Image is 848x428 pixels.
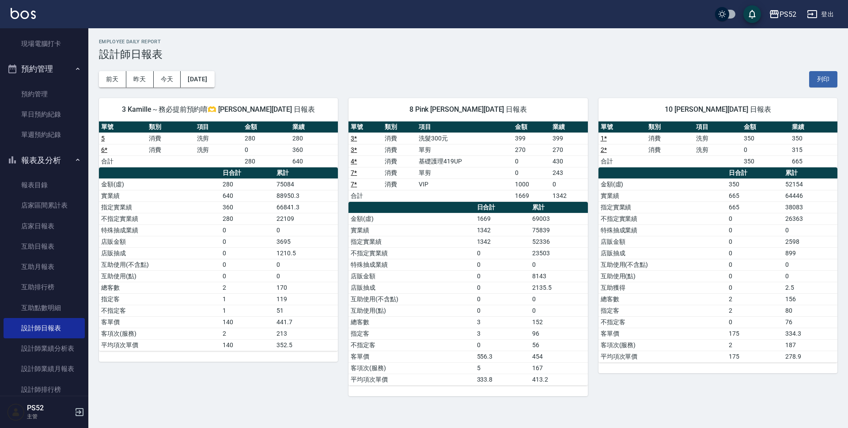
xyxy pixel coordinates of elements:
td: 1669 [475,213,530,224]
th: 金額 [513,121,550,133]
td: 156 [783,293,837,305]
td: 指定客 [348,328,474,339]
td: 0 [783,270,837,282]
td: 1342 [550,190,588,201]
td: 167 [530,362,587,374]
td: 店販抽成 [598,247,727,259]
td: 0 [475,270,530,282]
td: 指定實業績 [348,236,474,247]
td: 0 [727,224,783,236]
td: 350 [742,155,789,167]
a: 預約管理 [4,84,85,104]
table: a dense table [348,121,587,202]
th: 業績 [550,121,588,133]
td: 指定實業績 [598,201,727,213]
td: 客項次(服務) [99,328,220,339]
th: 金額 [242,121,290,133]
th: 單號 [348,121,382,133]
td: 0 [274,270,338,282]
td: 消費 [147,144,194,155]
th: 日合計 [475,202,530,213]
td: 2 [220,328,274,339]
td: 不指定實業績 [99,213,220,224]
td: 556.3 [475,351,530,362]
td: 140 [220,316,274,328]
td: 0 [530,293,587,305]
td: 352.5 [274,339,338,351]
td: 88950.3 [274,190,338,201]
td: 消費 [382,155,416,167]
td: 2598 [783,236,837,247]
td: 80 [783,305,837,316]
td: 430 [550,155,588,167]
td: 洗剪 [195,144,242,155]
a: 5 [101,135,105,142]
td: 665 [727,201,783,213]
img: Person [7,403,25,421]
th: 單號 [598,121,646,133]
td: 899 [783,247,837,259]
a: 互助點數明細 [4,298,85,318]
td: 實業績 [99,190,220,201]
td: 2 [727,293,783,305]
td: 0 [727,213,783,224]
td: 指定客 [99,293,220,305]
td: 1669 [513,190,550,201]
td: 不指定實業績 [348,247,474,259]
td: 0 [475,282,530,293]
td: 56 [530,339,587,351]
td: 280 [242,133,290,144]
td: 金額(虛) [348,213,474,224]
button: 登出 [803,6,837,23]
a: 單日預約紀錄 [4,104,85,125]
td: 0 [475,259,530,270]
td: 客項次(服務) [348,362,474,374]
td: 270 [513,144,550,155]
td: 實業績 [598,190,727,201]
td: 消費 [646,133,694,144]
td: 平均項次單價 [99,339,220,351]
h2: Employee Daily Report [99,39,837,45]
td: 96 [530,328,587,339]
td: 不指定客 [598,316,727,328]
td: 單剪 [416,167,513,178]
td: 客單價 [598,328,727,339]
td: 315 [790,144,837,155]
td: 441.7 [274,316,338,328]
td: 360 [290,144,338,155]
td: 38083 [783,201,837,213]
th: 項目 [195,121,242,133]
td: 特殊抽成業績 [99,224,220,236]
td: 399 [550,133,588,144]
td: 1000 [513,178,550,190]
th: 金額 [742,121,789,133]
td: 互助使用(點) [598,270,727,282]
td: 140 [220,339,274,351]
td: 客項次(服務) [598,339,727,351]
table: a dense table [99,167,338,351]
td: 23503 [530,247,587,259]
th: 業績 [290,121,338,133]
a: 互助日報表 [4,236,85,257]
button: 列印 [809,71,837,87]
td: 280 [220,178,274,190]
td: 0 [220,270,274,282]
td: 243 [550,167,588,178]
th: 類別 [147,121,194,133]
td: 洗髮300元 [416,133,513,144]
th: 類別 [382,121,416,133]
button: 預約管理 [4,57,85,80]
td: 350 [790,133,837,144]
td: 280 [290,133,338,144]
td: 1210.5 [274,247,338,259]
td: 合計 [348,190,382,201]
td: 金額(虛) [99,178,220,190]
td: 22109 [274,213,338,224]
td: 69003 [530,213,587,224]
td: 52154 [783,178,837,190]
td: 平均項次單價 [348,374,474,385]
td: 75084 [274,178,338,190]
td: 0 [475,305,530,316]
td: 指定實業績 [99,201,220,213]
td: 0 [220,236,274,247]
